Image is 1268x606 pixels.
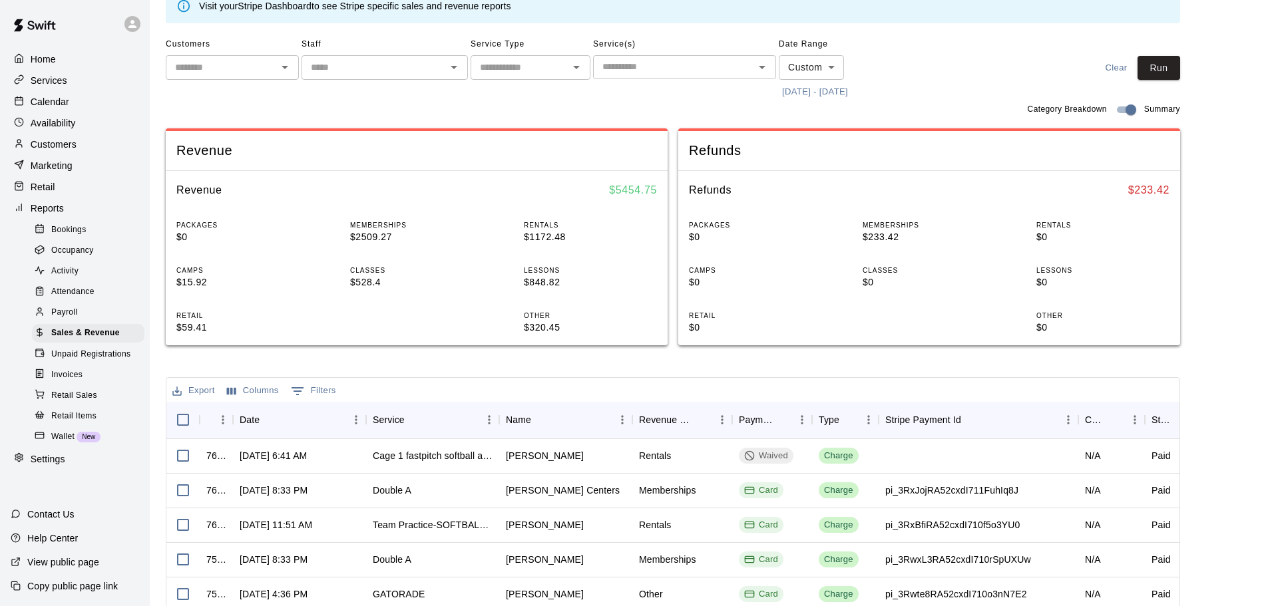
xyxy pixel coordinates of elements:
p: RETAIL [689,311,822,321]
span: Payroll [51,306,77,319]
button: Sort [531,410,550,429]
div: Coupon [1078,401,1145,438]
div: 760351 [206,518,226,531]
div: Retail Items [32,407,144,426]
div: Card [744,588,778,601]
button: Menu [792,410,812,430]
a: Home [11,49,139,69]
div: Date [233,401,366,438]
a: Retail Sales [32,385,150,406]
span: Bookings [51,224,87,237]
button: Menu [859,410,879,430]
h6: Refunds [689,182,732,199]
div: Aug 16, 2025, 8:33 PM [240,553,308,566]
button: Menu [479,410,499,430]
a: Activity [32,261,150,282]
div: Service [373,401,405,438]
div: Revenue Category [632,401,732,438]
p: $233.42 [863,230,996,244]
button: Sort [405,410,423,429]
p: $15.92 [176,275,310,289]
div: Paid [1152,449,1171,462]
p: Customers [31,138,77,151]
div: Card [744,553,778,566]
button: Sort [1173,410,1191,429]
button: Menu [346,410,366,430]
div: Payment Method [739,401,773,438]
div: Card [744,519,778,531]
p: $0 [689,321,822,335]
div: Charge [824,588,853,601]
a: Stripe Dashboard [238,1,312,11]
span: Occupancy [51,244,94,257]
p: $2509.27 [350,230,483,244]
p: OTHER [1036,311,1169,321]
p: Availability [31,116,76,130]
p: CAMPS [689,265,822,275]
button: Menu [1058,410,1078,430]
div: N/A [1085,484,1101,497]
div: Stripe Payment Id [879,401,1078,438]
p: MEMBERSHIPS [350,220,483,230]
button: Sort [260,410,278,429]
div: Memberships [639,484,696,497]
span: Customers [166,34,299,55]
p: $848.82 [524,275,657,289]
div: Stripe Payment Id [885,401,961,438]
span: Summary [1144,103,1180,116]
div: Attendance [32,283,144,301]
button: Menu [612,410,632,430]
div: Christopher Marlow [506,518,584,531]
a: Bookings [32,220,150,240]
div: Settings [11,449,139,469]
div: Team Practice-SOFTBALL TEAMS ONLY [373,518,493,531]
p: CLASSES [863,265,996,275]
p: MEMBERSHIPS [863,220,996,230]
div: Donna Centers [506,484,620,497]
a: Availability [11,113,139,133]
div: Double A [373,553,411,566]
a: Payroll [32,303,150,323]
p: RETAIL [176,311,310,321]
div: Paid [1152,484,1171,497]
div: Marketing [11,156,139,176]
div: 761378 [206,484,226,497]
p: PACKAGES [689,220,822,230]
p: Retail [31,180,55,194]
button: Open [567,58,586,76]
button: Open [276,58,294,76]
a: Services [11,71,139,90]
div: Payment Method [732,401,812,438]
button: Menu [712,410,732,430]
button: Menu [1125,410,1145,430]
div: Service [366,401,499,438]
p: $0 [176,230,310,244]
p: $528.4 [350,275,483,289]
div: Type [812,401,879,438]
span: Refunds [689,142,1169,160]
p: PACKAGES [176,220,310,230]
div: Paid [1152,518,1171,531]
div: InvoiceId [200,401,233,438]
div: N/A [1085,553,1101,566]
p: $0 [1036,321,1169,335]
p: Services [31,74,67,87]
span: Retail Items [51,410,97,423]
div: N/A [1085,587,1101,601]
p: Help Center [27,531,78,545]
div: Aug 17, 2025, 8:33 PM [240,484,308,497]
div: Rentals [639,449,672,462]
span: Unpaid Registrations [51,348,130,361]
div: Rentals [639,518,672,531]
p: $320.45 [524,321,657,335]
div: Aug 16, 2025, 4:36 PM [240,587,308,601]
div: Name [506,401,531,438]
p: $0 [1036,275,1169,289]
div: Invoices [32,366,144,384]
div: 761630 [206,449,226,462]
button: Sort [694,410,712,429]
h6: Revenue [176,182,222,199]
button: Run [1138,56,1180,80]
p: Home [31,53,56,66]
div: Aug 17, 2025, 11:51 AM [240,518,312,531]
